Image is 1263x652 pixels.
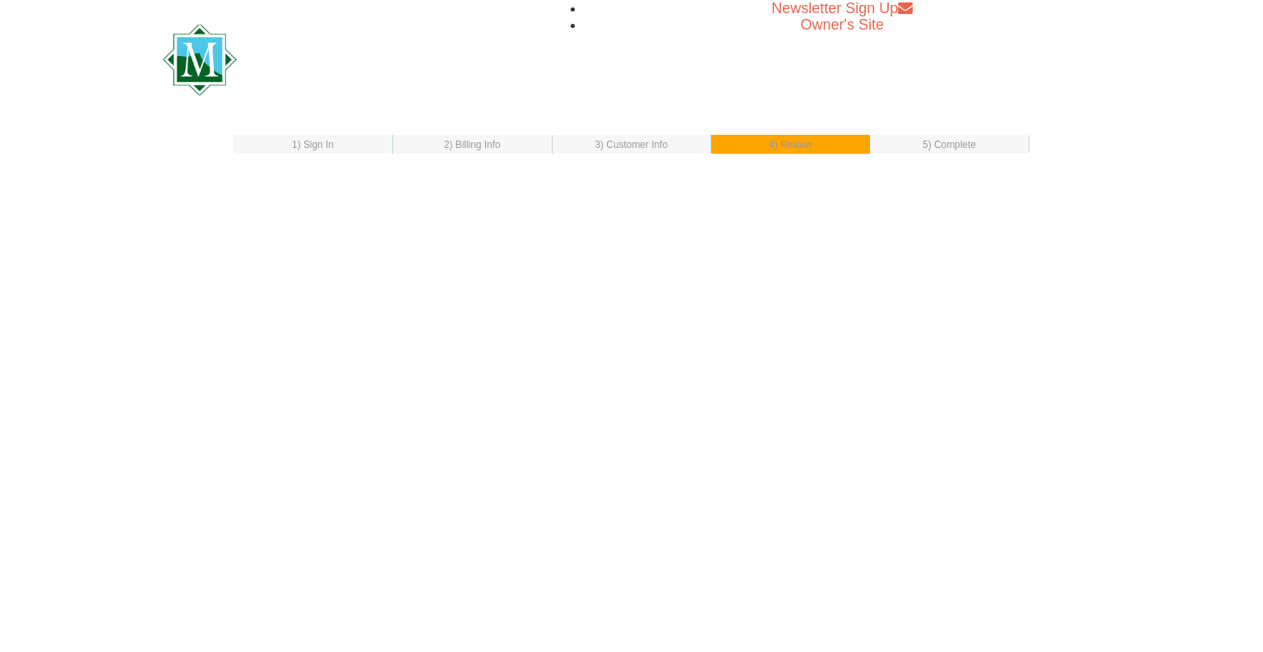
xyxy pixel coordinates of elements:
span: ) Customer Info [600,139,668,150]
small: 1 [292,139,334,150]
small: 5 [923,139,976,150]
small: 2 [444,139,501,150]
a: Owner's Site [801,16,884,33]
span: ) Complete [928,139,976,150]
span: ) Sign In [298,139,334,150]
small: 3 [594,139,668,150]
a: Massanutten Resort [163,38,539,76]
span: ) Billing Info [450,139,501,150]
img: Massanutten Resort Logo [163,24,539,95]
span: ) Review [775,139,812,150]
small: 4 [769,139,812,150]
